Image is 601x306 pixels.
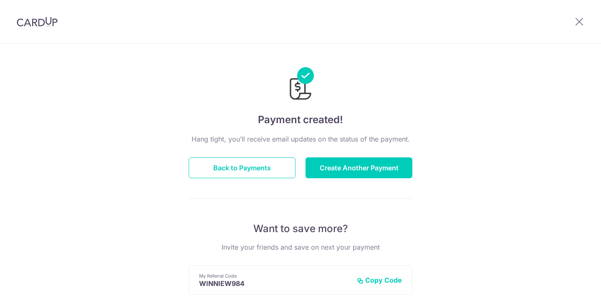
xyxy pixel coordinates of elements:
button: Copy Code [357,276,402,284]
p: WINNIEW984 [199,279,350,288]
p: My Referral Code [199,273,350,279]
button: Create Another Payment [306,157,412,178]
h4: Payment created! [189,112,412,127]
img: CardUp [17,17,58,27]
p: Invite your friends and save on next your payment [189,242,412,252]
p: Want to save more? [189,222,412,235]
img: Payments [287,67,314,102]
button: Back to Payments [189,157,295,178]
p: Hang tight, you’ll receive email updates on the status of the payment. [189,134,412,144]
